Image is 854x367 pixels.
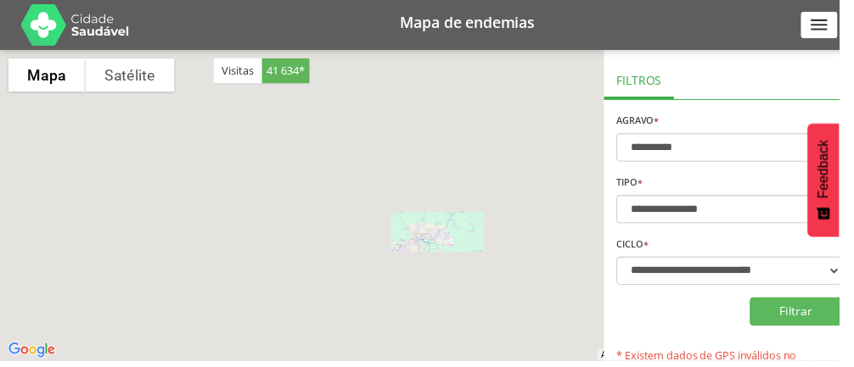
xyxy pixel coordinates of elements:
button: Mostrar imagens de satélite [87,59,177,93]
button: Mostrar mapa de ruas [8,59,87,93]
label: Tipo [627,181,654,190]
div: Filtros [615,59,686,101]
button: Atalhos do teclado [612,355,682,367]
button: Feedback - Mostrar pesquisa [822,125,854,241]
label: Agravo [627,118,671,127]
i:  [823,14,845,36]
span: Feedback [830,142,846,202]
h1: Mapa de endemias [153,15,798,31]
span: 41 634* [267,59,315,85]
div: Visitas [217,59,315,85]
label: Ciclo [627,243,660,253]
